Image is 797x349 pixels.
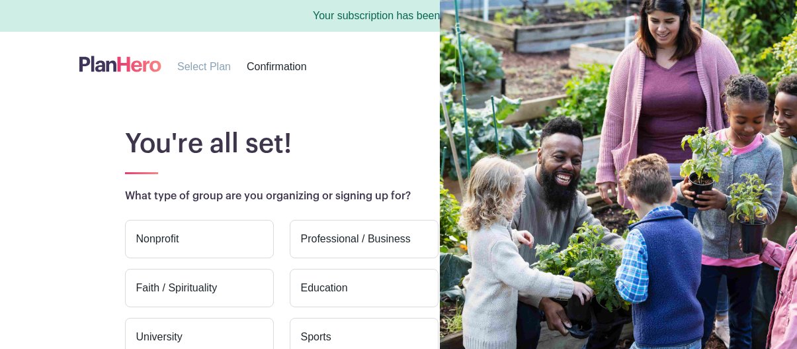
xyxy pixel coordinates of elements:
span: Confirmation [247,61,307,72]
label: Education [290,269,439,307]
img: logo-507f7623f17ff9eddc593b1ce0a138ce2505c220e1c5a4e2b4648c50719b7d32.svg [79,53,161,75]
label: Professional / Business [290,220,439,258]
span: Select Plan [177,61,231,72]
label: Nonprofit [125,220,274,258]
h1: You're all set! [125,128,752,160]
label: Faith / Spirituality [125,269,274,307]
p: What type of group are you organizing or signing up for? [125,188,752,204]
